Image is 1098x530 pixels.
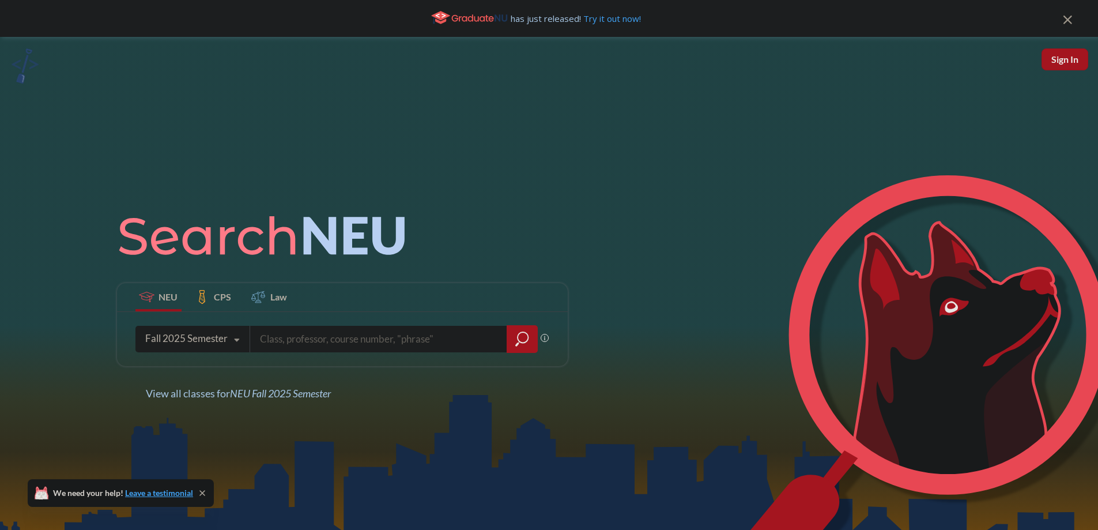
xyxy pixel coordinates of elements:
[53,489,193,497] span: We need your help!
[159,290,178,303] span: NEU
[230,387,331,400] span: NEU Fall 2025 Semester
[145,332,228,345] div: Fall 2025 Semester
[214,290,231,303] span: CPS
[12,48,39,84] img: sandbox logo
[581,13,641,24] a: Try it out now!
[12,48,39,87] a: sandbox logo
[511,12,641,25] span: has just released!
[270,290,287,303] span: Law
[259,327,499,351] input: Class, professor, course number, "phrase"
[515,331,529,347] svg: magnifying glass
[125,488,193,498] a: Leave a testimonial
[146,387,331,400] span: View all classes for
[1042,48,1088,70] button: Sign In
[507,325,538,353] div: magnifying glass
